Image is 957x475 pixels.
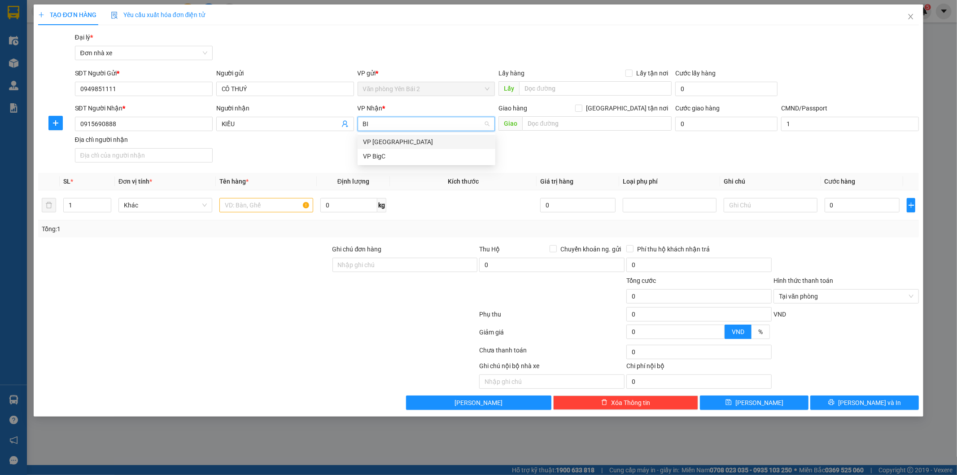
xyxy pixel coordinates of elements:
[732,328,744,335] span: VND
[540,178,573,185] span: Giá trị hàng
[675,70,716,77] label: Cước lấy hàng
[219,178,249,185] span: Tên hàng
[332,258,478,272] input: Ghi chú đơn hàng
[582,103,672,113] span: [GEOGRAPHIC_DATA] tận nơi
[358,135,495,149] div: VP Ninh Bình
[907,198,915,212] button: plus
[479,374,625,389] input: Nhập ghi chú
[124,198,207,212] span: Khác
[700,396,808,410] button: save[PERSON_NAME]
[63,178,70,185] span: SL
[633,68,672,78] span: Lấy tận nơi
[377,198,386,212] span: kg
[358,105,383,112] span: VP Nhận
[907,13,914,20] span: close
[219,198,313,212] input: VD: Bàn, Ghế
[454,398,503,408] span: [PERSON_NAME]
[118,178,152,185] span: Đơn vị tính
[498,70,524,77] span: Lấy hàng
[611,398,650,408] span: Xóa Thông tin
[406,396,551,410] button: [PERSON_NAME]
[75,68,213,78] div: SĐT Người Gửi
[479,361,625,374] div: Ghi chú nội bộ nhà xe
[675,105,720,112] label: Cước giao hàng
[448,178,479,185] span: Kích thước
[498,105,527,112] span: Giao hàng
[626,361,772,374] div: Chi phí nội bộ
[42,224,369,234] div: Tổng: 1
[779,290,913,303] span: Tại văn phòng
[42,198,56,212] button: delete
[363,82,490,96] span: Văn phòng Yên Bái 2
[363,137,490,147] div: VP [GEOGRAPHIC_DATA]
[724,198,817,212] input: Ghi Chú
[758,328,763,335] span: %
[479,309,626,325] div: Phụ thu
[838,398,901,408] span: [PERSON_NAME] và In
[341,120,349,128] span: user-add
[907,202,915,209] span: plus
[479,327,626,343] div: Giảm giá
[479,246,500,253] span: Thu Hộ
[720,173,821,190] th: Ghi chú
[49,119,62,127] span: plus
[216,68,354,78] div: Người gửi
[773,277,833,284] label: Hình thức thanh toán
[522,116,672,131] input: Dọc đường
[519,81,672,96] input: Dọc đường
[735,398,783,408] span: [PERSON_NAME]
[75,34,93,41] span: Đại lý
[38,12,44,18] span: plus
[825,178,856,185] span: Cước hàng
[358,149,495,163] div: VP BigC
[80,46,207,60] span: Đơn nhà xe
[363,151,490,161] div: VP BigC
[479,345,626,361] div: Chưa thanh toán
[111,11,205,18] span: Yêu cầu xuất hóa đơn điện tử
[828,399,835,406] span: printer
[675,82,778,96] input: Cước lấy hàng
[11,65,157,80] b: GỬI : Văn phòng Yên Bái 2
[898,4,923,30] button: Close
[498,116,522,131] span: Giao
[773,311,786,318] span: VND
[75,135,213,145] div: Địa chỉ người nhận
[619,173,720,190] th: Loại phụ phí
[84,22,375,33] li: Số 10 ngõ 15 Ngọc Hồi, Q.[PERSON_NAME], [GEOGRAPHIC_DATA]
[540,198,616,212] input: 0
[557,244,625,254] span: Chuyển khoản ng. gửi
[48,116,63,130] button: plus
[553,396,699,410] button: deleteXóa Thông tin
[626,277,656,284] span: Tổng cước
[216,103,354,113] div: Người nhận
[75,148,213,163] input: Địa chỉ của người nhận
[358,68,495,78] div: VP gửi
[38,11,96,18] span: TẠO ĐƠN HÀNG
[634,244,713,254] span: Phí thu hộ khách nhận trả
[781,103,919,113] div: CMND/Passport
[810,396,919,410] button: printer[PERSON_NAME] và In
[337,178,369,185] span: Định lượng
[111,12,118,19] img: icon
[75,103,213,113] div: SĐT Người Nhận
[601,399,607,406] span: delete
[11,11,56,56] img: logo.jpg
[84,33,375,44] li: Hotline: 19001155
[675,117,778,131] input: Cước giao hàng
[725,399,732,406] span: save
[498,81,519,96] span: Lấy
[332,246,382,253] label: Ghi chú đơn hàng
